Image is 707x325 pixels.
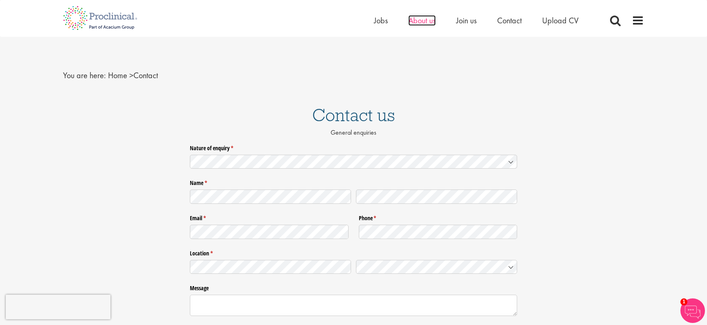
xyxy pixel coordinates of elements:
a: breadcrumb link to Home [108,70,127,81]
a: Join us [456,15,477,26]
span: > [129,70,133,81]
legend: Name [190,176,517,187]
a: Contact [497,15,522,26]
input: Country [356,260,517,274]
a: Upload CV [542,15,579,26]
img: Chatbot [680,298,705,323]
span: You are here: [63,70,106,81]
iframe: reCAPTCHA [6,295,110,319]
input: Last [356,190,517,204]
span: Contact [108,70,158,81]
span: 1 [680,298,687,305]
a: Jobs [374,15,388,26]
label: Nature of enquiry [190,141,517,152]
label: Message [190,282,517,292]
label: Phone [359,212,518,222]
legend: Location [190,247,517,257]
input: State / Province / Region [190,260,351,274]
input: First [190,190,351,204]
a: About us [408,15,436,26]
label: Email [190,212,349,222]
